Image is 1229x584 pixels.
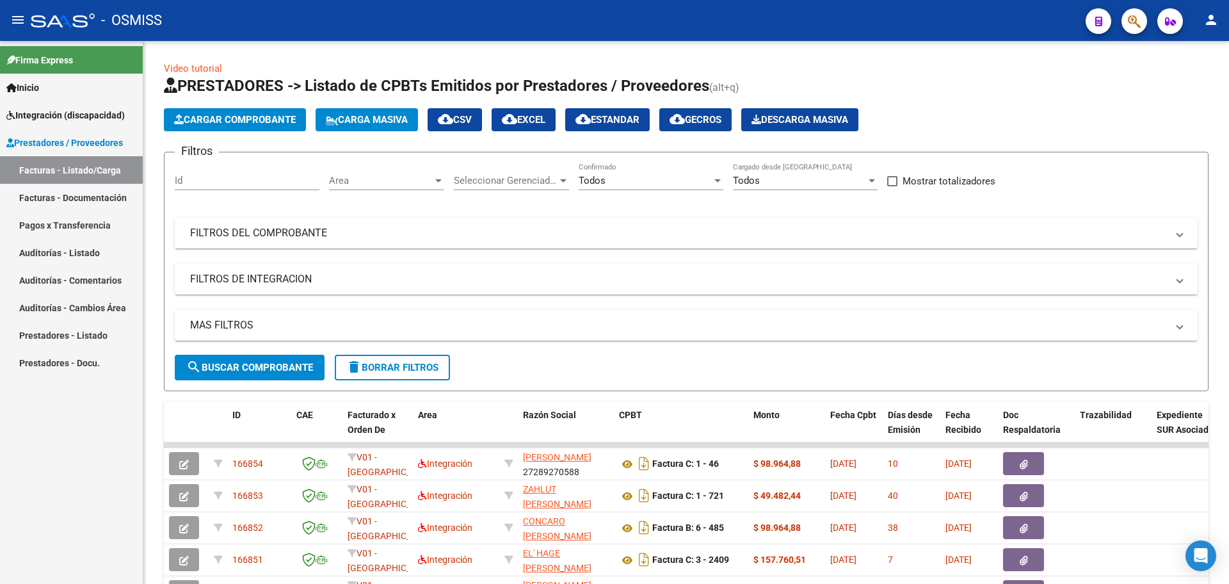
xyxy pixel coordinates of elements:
[636,549,652,570] i: Descargar documento
[175,264,1198,295] mat-expansion-panel-header: FILTROS DE INTEGRACION
[659,108,732,131] button: Gecros
[346,362,438,373] span: Borrar Filtros
[652,555,729,565] strong: Factura C: 3 - 2409
[175,218,1198,248] mat-expansion-panel-header: FILTROS DEL COMPROBANTE
[523,482,609,509] div: 27354298010
[164,77,709,95] span: PRESTADORES -> Listado de CPBTs Emitidos por Prestadores / Proveedores
[883,401,940,458] datatable-header-cell: Días desde Emisión
[232,523,263,533] span: 166852
[438,114,472,126] span: CSV
[348,410,396,435] span: Facturado x Orden De
[6,81,39,95] span: Inicio
[175,310,1198,341] mat-expansion-panel-header: MAS FILTROS
[888,523,898,533] span: 38
[1185,540,1216,571] div: Open Intercom Messenger
[830,523,856,533] span: [DATE]
[232,491,263,501] span: 166853
[636,453,652,474] i: Descargar documento
[652,523,724,533] strong: Factura B: 6 - 485
[346,359,362,375] mat-icon: delete
[565,108,650,131] button: Estandar
[418,410,437,420] span: Area
[575,114,639,126] span: Estandar
[888,491,898,501] span: 40
[523,516,591,541] span: CONCARO [PERSON_NAME]
[1203,12,1219,28] mat-icon: person
[518,401,614,458] datatable-header-cell: Razón Social
[830,458,856,469] span: [DATE]
[492,108,556,131] button: EXCEL
[652,459,719,469] strong: Factura C: 1 - 46
[945,458,972,469] span: [DATE]
[227,401,291,458] datatable-header-cell: ID
[575,111,591,127] mat-icon: cloud_download
[186,362,313,373] span: Buscar Comprobante
[1080,410,1132,420] span: Trazabilidad
[748,401,825,458] datatable-header-cell: Monto
[1152,401,1222,458] datatable-header-cell: Expediente SUR Asociado
[888,410,933,435] span: Días desde Emisión
[190,272,1167,286] mat-panel-title: FILTROS DE INTEGRACION
[825,401,883,458] datatable-header-cell: Fecha Cpbt
[614,401,748,458] datatable-header-cell: CPBT
[329,175,433,186] span: Area
[190,318,1167,332] mat-panel-title: MAS FILTROS
[502,111,517,127] mat-icon: cloud_download
[830,410,876,420] span: Fecha Cpbt
[164,108,306,131] button: Cargar Comprobante
[523,514,609,541] div: 27200200948
[830,555,856,565] span: [DATE]
[753,555,806,565] strong: $ 157.760,51
[428,108,482,131] button: CSV
[232,555,263,565] span: 166851
[741,108,858,131] app-download-masive: Descarga masiva de comprobantes (adjuntos)
[335,355,450,380] button: Borrar Filtros
[502,114,545,126] span: EXCEL
[753,491,801,501] strong: $ 49.482,44
[945,523,972,533] span: [DATE]
[940,401,998,458] datatable-header-cell: Fecha Recibido
[741,108,858,131] button: Descarga Masiva
[619,410,642,420] span: CPBT
[523,452,591,462] span: [PERSON_NAME]
[316,108,418,131] button: Carga Masiva
[523,410,576,420] span: Razón Social
[709,81,739,93] span: (alt+q)
[175,142,219,160] h3: Filtros
[751,114,848,126] span: Descarga Masiva
[418,523,472,533] span: Integración
[753,523,801,533] strong: $ 98.964,88
[945,491,972,501] span: [DATE]
[670,111,685,127] mat-icon: cloud_download
[753,458,801,469] strong: $ 98.964,88
[174,114,296,126] span: Cargar Comprobante
[830,491,856,501] span: [DATE]
[296,410,313,420] span: CAE
[342,401,413,458] datatable-header-cell: Facturado x Orden De
[438,111,453,127] mat-icon: cloud_download
[523,546,609,573] div: 20262683010
[232,458,263,469] span: 166854
[523,450,609,477] div: 27289270588
[6,53,73,67] span: Firma Express
[1157,410,1214,435] span: Expediente SUR Asociado
[6,108,125,122] span: Integración (discapacidad)
[652,491,724,501] strong: Factura C: 1 - 721
[6,136,123,150] span: Prestadores / Proveedores
[291,401,342,458] datatable-header-cell: CAE
[101,6,162,35] span: - OSMISS
[164,63,222,74] a: Video tutorial
[888,458,898,469] span: 10
[945,410,981,435] span: Fecha Recibido
[888,555,893,565] span: 7
[753,410,780,420] span: Monto
[418,458,472,469] span: Integración
[326,114,408,126] span: Carga Masiva
[10,12,26,28] mat-icon: menu
[175,355,325,380] button: Buscar Comprobante
[998,401,1075,458] datatable-header-cell: Doc Respaldatoria
[636,517,652,538] i: Descargar documento
[945,555,972,565] span: [DATE]
[733,175,760,186] span: Todos
[1075,401,1152,458] datatable-header-cell: Trazabilidad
